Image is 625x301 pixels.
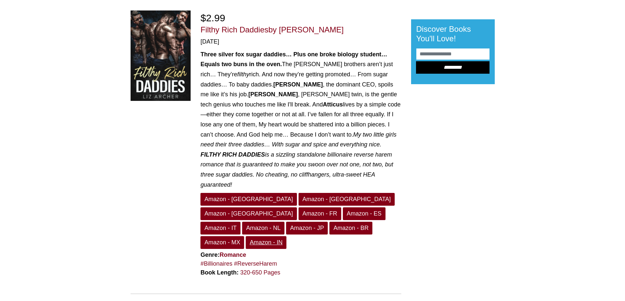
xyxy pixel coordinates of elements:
[329,222,372,235] a: Amazon - BR
[200,236,244,249] a: Amazon - MX
[299,193,395,206] a: Amazon - [GEOGRAPHIC_DATA]
[416,25,490,44] h3: Discover Books You'll Love!
[286,222,328,235] a: Amazon - JP
[240,269,280,276] a: 320-650 Pages
[200,25,268,34] a: Filthy Rich Daddies
[200,207,297,220] a: Amazon - [GEOGRAPHIC_DATA]
[323,101,343,108] b: Atticus
[268,25,344,34] span: by [PERSON_NAME]
[200,12,225,23] span: $2.99
[234,260,277,267] a: #ReverseHarem
[242,222,284,235] a: Amazon - NL
[200,260,232,267] a: #Billionaires
[299,207,341,220] a: Amazon - FR
[200,51,387,68] b: Three silver fox sugar daddies… Plus one broke biology student… Equals two buns in the oven.
[273,81,323,88] b: [PERSON_NAME]
[219,252,246,258] a: Romance
[200,49,401,190] div: The [PERSON_NAME] brothers aren’t just rich… They’re rich. And now they’re getting promoted… From...
[200,269,239,276] strong: Book Length:
[343,207,385,220] a: Amazon - ES
[131,10,191,101] img: Filthy Rich Daddies
[200,252,246,258] strong: Genre:
[200,151,393,188] i: is a sizzling standalone billionaire reverse harem romance that is guaranteed to make you swoon o...
[237,71,249,78] i: filthy
[200,151,265,158] b: FILTHY RICH DADDIES
[200,37,401,46] div: [DATE]
[200,222,240,235] a: Amazon - IT
[246,236,286,249] a: Amazon - IN
[200,193,297,206] a: Amazon - [GEOGRAPHIC_DATA]
[248,91,298,98] b: [PERSON_NAME]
